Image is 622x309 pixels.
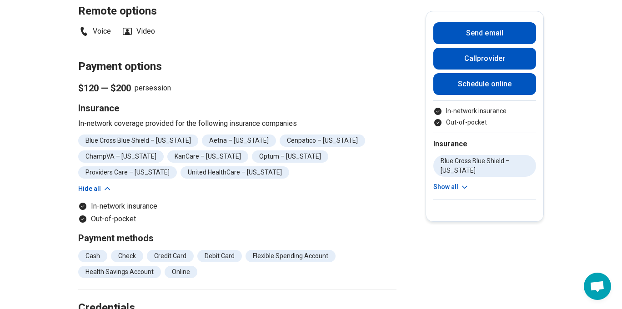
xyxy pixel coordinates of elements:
h3: Payment methods [78,232,396,244]
li: Voice [78,26,111,37]
a: Schedule online [433,73,536,95]
ul: Payment options [433,106,536,127]
li: Cash [78,250,107,262]
li: Check [111,250,143,262]
button: Show all [433,182,469,192]
li: Flexible Spending Account [246,250,336,262]
li: Aetna – [US_STATE] [202,135,276,147]
li: ChampVA – [US_STATE] [78,150,164,163]
h3: Insurance [78,102,396,115]
li: Health Savings Account [78,266,161,278]
li: Blue Cross Blue Shield – [US_STATE] [433,155,536,177]
button: Callprovider [433,48,536,70]
button: Send email [433,22,536,44]
li: Video [122,26,155,37]
p: per session [78,82,396,95]
li: Credit Card [147,250,194,262]
li: Debit Card [197,250,242,262]
li: Blue Cross Blue Shield – [US_STATE] [78,135,198,147]
button: Hide all [78,184,112,194]
a: Open chat [584,273,611,300]
li: Optum – [US_STATE] [252,150,328,163]
li: Out-of-pocket [433,118,536,127]
li: KanCare – [US_STATE] [167,150,248,163]
li: United HealthCare – [US_STATE] [181,166,289,179]
li: Out-of-pocket [78,214,396,224]
h2: Insurance [433,139,536,150]
p: In-network coverage provided for the following insurance companies [78,118,396,129]
span: $120 — $200 [78,82,131,95]
ul: Payment options [78,201,396,224]
li: In-network insurance [78,201,396,212]
h2: Payment options [78,37,396,75]
li: Providers Care – [US_STATE] [78,166,177,179]
li: Cenpatico – [US_STATE] [280,135,365,147]
li: Online [165,266,197,278]
li: In-network insurance [433,106,536,116]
